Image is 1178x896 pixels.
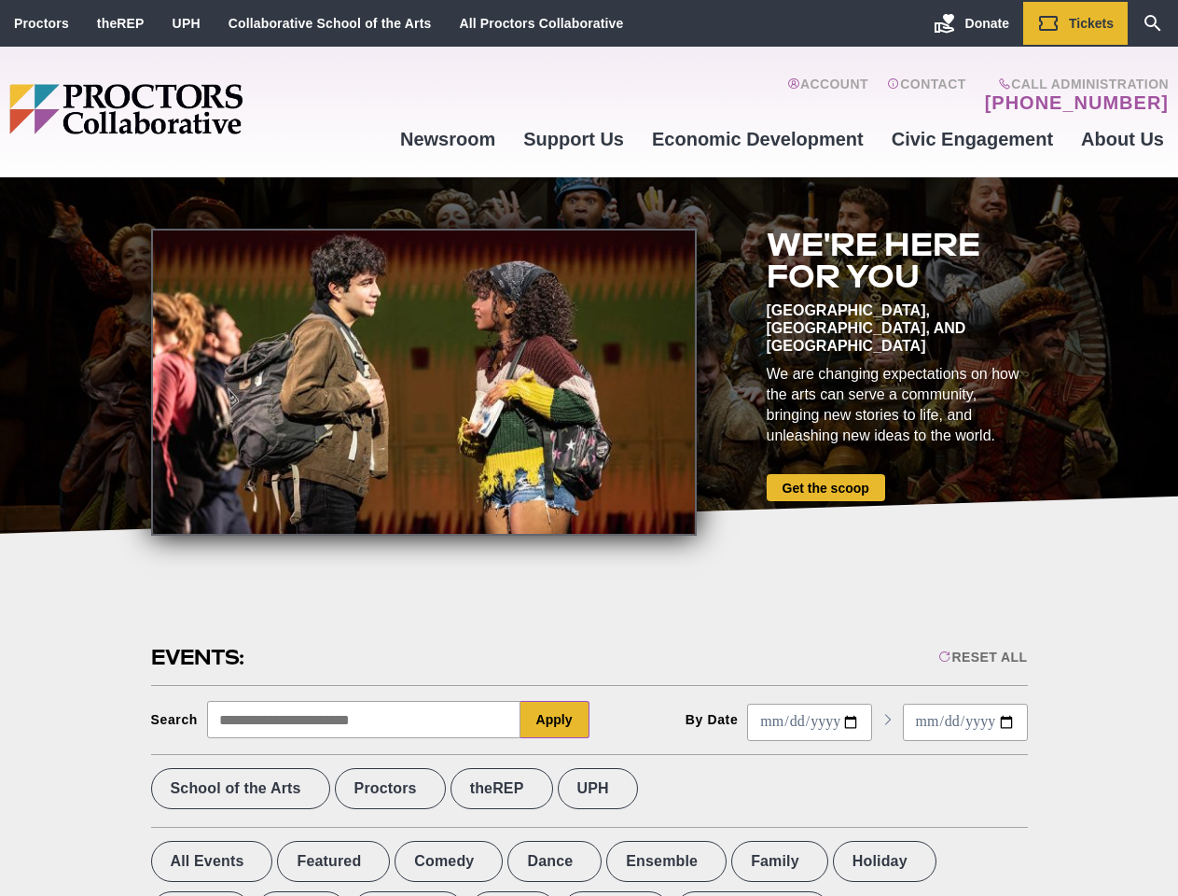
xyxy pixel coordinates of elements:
span: Tickets [1069,16,1114,31]
div: Reset All [938,650,1027,665]
label: UPH [558,768,638,809]
a: Tickets [1023,2,1128,45]
a: Proctors [14,16,69,31]
label: School of the Arts [151,768,330,809]
div: [GEOGRAPHIC_DATA], [GEOGRAPHIC_DATA], and [GEOGRAPHIC_DATA] [767,301,1028,355]
a: Civic Engagement [878,114,1067,164]
label: Family [731,841,828,882]
a: Collaborative School of the Arts [229,16,432,31]
a: [PHONE_NUMBER] [985,91,1169,114]
span: Call Administration [979,77,1169,91]
h2: We're here for you [767,229,1028,292]
a: About Us [1067,114,1178,164]
img: Proctors logo [9,84,386,134]
div: Search [151,712,199,727]
label: Dance [507,841,602,882]
a: Support Us [509,114,638,164]
label: Featured [277,841,390,882]
div: We are changing expectations on how the arts can serve a community, bringing new stories to life,... [767,364,1028,446]
a: Economic Development [638,114,878,164]
span: Donate [965,16,1009,31]
a: Donate [920,2,1023,45]
label: theREP [450,768,553,809]
label: Holiday [833,841,936,882]
a: UPH [173,16,201,31]
a: Contact [887,77,966,114]
label: Ensemble [606,841,727,882]
a: theREP [97,16,145,31]
label: All Events [151,841,273,882]
label: Comedy [395,841,503,882]
a: Search [1128,2,1178,45]
label: Proctors [335,768,446,809]
a: Account [787,77,868,114]
a: Newsroom [386,114,509,164]
a: All Proctors Collaborative [459,16,623,31]
div: By Date [686,712,739,727]
a: Get the scoop [767,474,885,501]
button: Apply [520,701,589,738]
h2: Events: [151,643,247,672]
